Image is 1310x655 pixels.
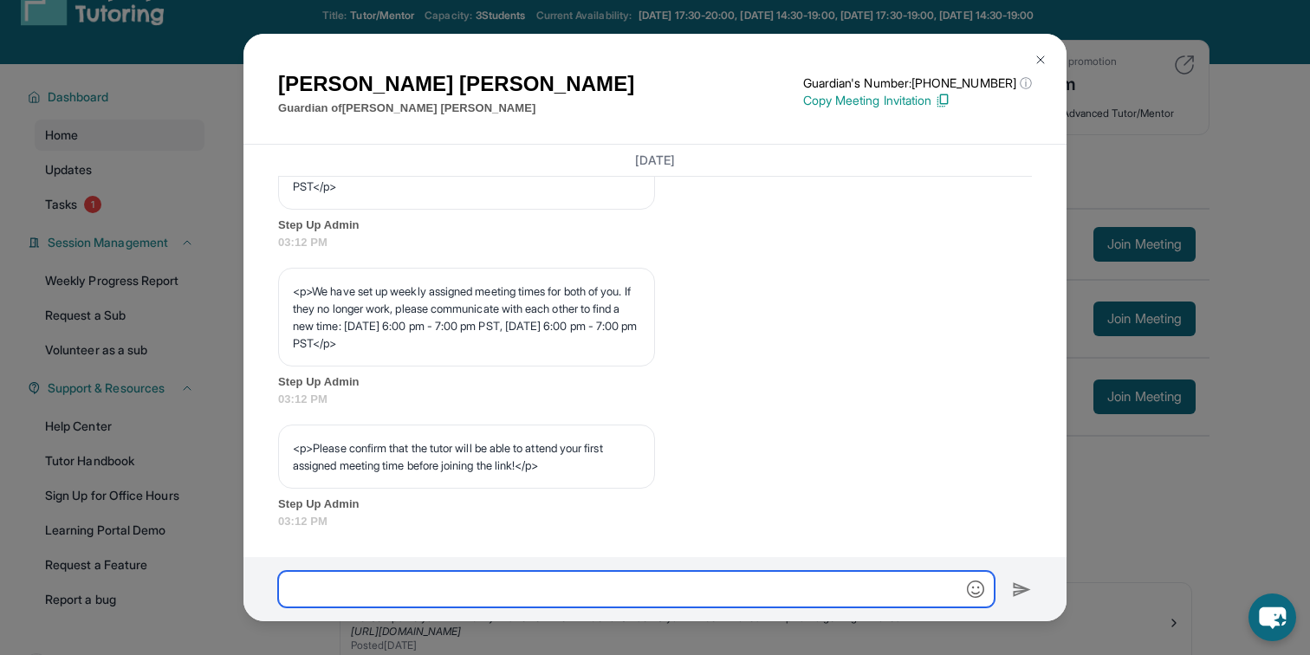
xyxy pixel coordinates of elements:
img: Send icon [1012,580,1032,600]
img: Emoji [967,580,984,598]
p: Guardian of [PERSON_NAME] [PERSON_NAME] [278,100,634,117]
span: 03:12 PM [278,513,1032,530]
p: <p>We have set up weekly assigned meeting times for both of you. If they no longer work, please c... [293,282,640,352]
p: <p>Please confirm that the tutor will be able to attend your first assigned meeting time before j... [293,439,640,474]
span: 03:12 PM [278,391,1032,408]
img: Copy Icon [935,93,950,108]
img: Close Icon [1034,53,1047,67]
span: ⓘ [1020,75,1032,92]
span: Step Up Admin [278,217,1032,234]
h3: [DATE] [278,152,1032,169]
button: chat-button [1248,593,1296,641]
p: Copy Meeting Invitation [803,92,1032,109]
h1: [PERSON_NAME] [PERSON_NAME] [278,68,634,100]
span: Step Up Admin [278,373,1032,391]
span: Step Up Admin [278,496,1032,513]
p: Guardian's Number: [PHONE_NUMBER] [803,75,1032,92]
span: 03:12 PM [278,234,1032,251]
